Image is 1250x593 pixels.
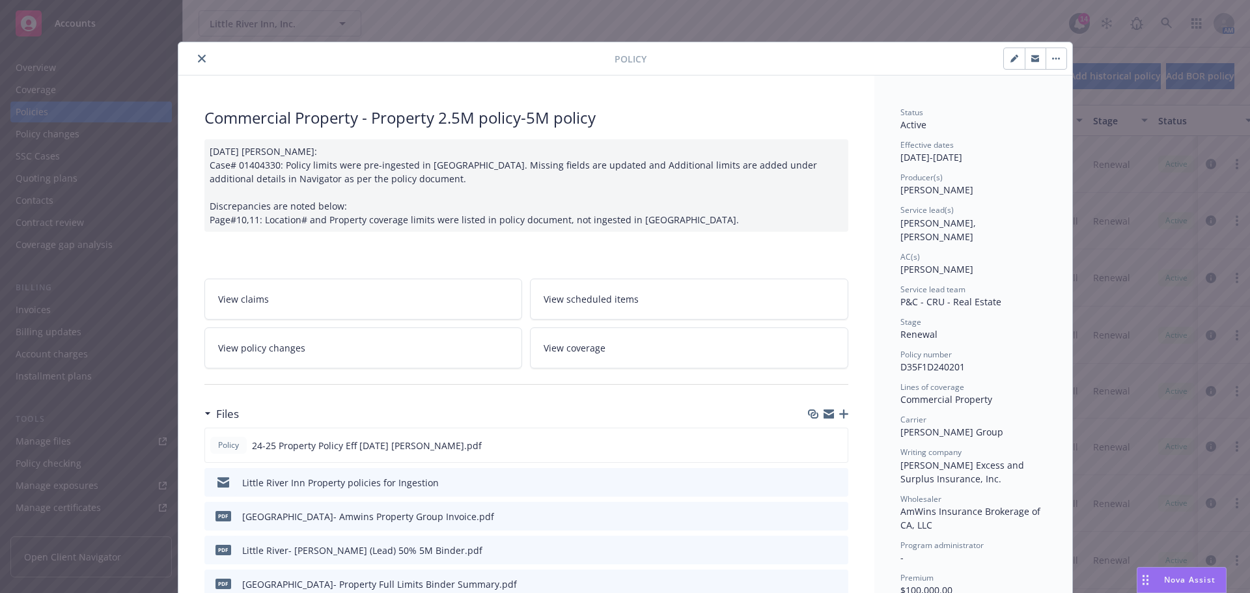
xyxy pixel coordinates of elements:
span: AmWins Insurance Brokerage of CA, LLC [900,505,1043,531]
span: View claims [218,292,269,306]
span: View policy changes [218,341,305,355]
button: preview file [831,476,843,490]
span: pdf [215,545,231,555]
a: View coverage [530,327,848,368]
a: View scheduled items [530,279,848,320]
a: View policy changes [204,327,523,368]
span: Nova Assist [1164,574,1215,585]
span: 24-25 Property Policy Eff [DATE] [PERSON_NAME].pdf [252,439,482,452]
span: Service lead team [900,284,965,295]
span: Status [900,107,923,118]
div: Little River- [PERSON_NAME] (Lead) 50% 5M Binder.pdf [242,544,482,557]
span: Program administrator [900,540,984,551]
button: close [194,51,210,66]
span: Policy [615,52,646,66]
div: [GEOGRAPHIC_DATA]- Property Full Limits Binder Summary.pdf [242,577,517,591]
div: Commercial Property [900,393,1046,406]
div: Drag to move [1137,568,1154,592]
span: [PERSON_NAME] Excess and Surplus Insurance, Inc. [900,459,1027,485]
span: D35F1D240201 [900,361,965,373]
span: Active [900,118,926,131]
span: pdf [215,511,231,521]
button: preview file [831,577,843,591]
span: [PERSON_NAME], [PERSON_NAME] [900,217,979,243]
button: download file [811,577,821,591]
span: [PERSON_NAME] [900,263,973,275]
span: Stage [900,316,921,327]
div: Files [204,406,239,422]
span: - [900,551,904,564]
span: Carrier [900,414,926,425]
button: Nova Assist [1137,567,1227,593]
span: Renewal [900,328,937,340]
span: Effective dates [900,139,954,150]
button: download file [811,476,821,490]
span: pdf [215,579,231,588]
span: Wholesaler [900,493,941,504]
a: View claims [204,279,523,320]
button: preview file [831,544,843,557]
button: preview file [831,510,843,523]
span: [PERSON_NAME] Group [900,426,1003,438]
div: Little River Inn Property policies for Ingestion [242,476,439,490]
button: download file [811,510,821,523]
span: Writing company [900,447,962,458]
span: Policy [215,439,242,451]
button: download file [810,439,820,452]
button: download file [811,544,821,557]
span: Producer(s) [900,172,943,183]
span: View scheduled items [544,292,639,306]
span: Premium [900,572,934,583]
h3: Files [216,406,239,422]
div: [DATE] [PERSON_NAME]: Case# 01404330: Policy limits were pre-ingested in [GEOGRAPHIC_DATA]. Missi... [204,139,848,232]
span: AC(s) [900,251,920,262]
span: Service lead(s) [900,204,954,215]
div: [DATE] - [DATE] [900,139,1046,164]
span: View coverage [544,341,605,355]
span: [PERSON_NAME] [900,184,973,196]
span: P&C - CRU - Real Estate [900,296,1001,308]
div: Commercial Property - Property 2.5M policy-5M policy [204,107,848,129]
span: Lines of coverage [900,381,964,393]
div: [GEOGRAPHIC_DATA]- Amwins Property Group Invoice.pdf [242,510,494,523]
button: preview file [831,439,842,452]
span: Policy number [900,349,952,360]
